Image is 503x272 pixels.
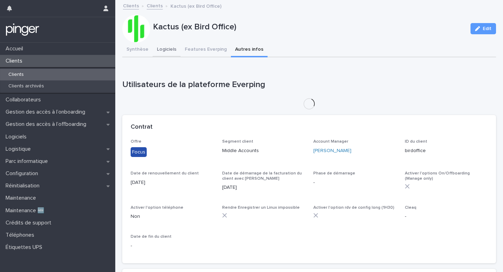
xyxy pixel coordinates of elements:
[222,206,300,210] span: Rendre Enregistrer un Linux impossible
[3,83,50,89] p: Clients archivés
[3,195,42,201] p: Maintenance
[131,213,214,220] p: Non
[313,179,396,186] p: -
[471,23,496,34] button: Edit
[3,96,46,103] p: Collaborateurs
[3,207,50,214] p: Maintenance 🆕
[483,26,491,31] span: Edit
[405,171,470,180] span: Activer l'options On/Offboarding (Manage only)
[131,147,147,157] div: Focus
[222,139,253,144] span: Segment client
[3,72,29,78] p: Clients
[405,206,416,210] span: Cleaq
[3,134,32,140] p: Logiciels
[123,1,139,9] a: Clients
[6,23,39,37] img: mTgBEunGTSyRkCgitkcU
[405,213,488,220] p: -
[231,43,268,57] button: Autres infos
[3,146,36,152] p: Logistique
[131,139,141,144] span: Offre
[313,206,394,210] span: Activer l'option rdv de config long (1H30)
[3,182,45,189] p: Réinitialisation
[313,171,355,176] span: Phase de démarrage
[222,171,302,180] span: Date de démarrage de la facturation du client avec [PERSON_NAME]
[153,43,181,57] button: Logiciels
[3,58,28,64] p: Clients
[131,123,153,131] h2: Contrat
[222,184,305,191] p: [DATE]
[131,179,214,186] p: [DATE]
[122,80,496,90] h1: Utilisateurs de la plateforme Everping
[147,1,163,9] a: Clients
[181,43,231,57] button: Features Everping
[3,45,29,52] p: Accueil
[3,158,53,165] p: Parc informatique
[313,147,351,155] a: [PERSON_NAME]
[405,139,427,144] span: ID du client
[153,22,465,32] p: Kactus (ex Bird Office)
[131,206,183,210] span: Activer l'option téléphone
[170,2,221,9] p: Kactus (ex Bird Office)
[3,121,92,128] p: Gestion des accès à l’offboarding
[3,232,40,238] p: Téléphones
[131,171,199,176] span: Date de renouvellement du client
[405,147,488,155] p: birdoffice
[3,170,44,177] p: Configuration
[131,242,214,250] p: -
[3,244,48,251] p: Étiquettes UPS
[122,43,153,57] button: Synthèse
[222,147,305,155] p: Middle Accounts
[3,109,91,115] p: Gestion des accès à l’onboarding
[3,220,57,226] p: Crédits de support
[131,235,172,239] span: Date de fin du client
[313,139,348,144] span: Account Manager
